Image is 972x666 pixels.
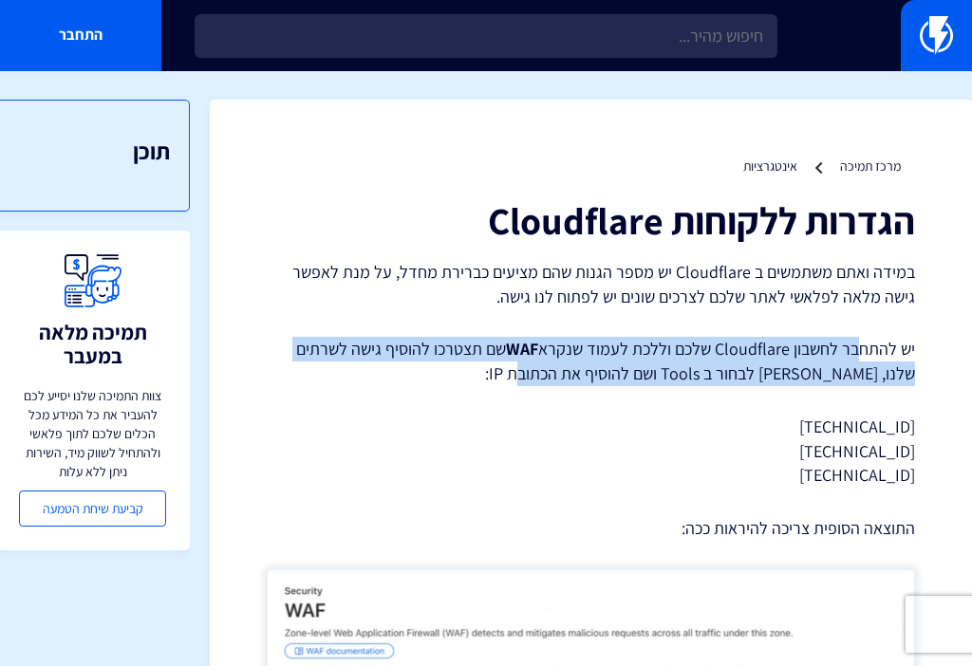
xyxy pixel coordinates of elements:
[840,157,901,175] a: מרכז תמיכה
[19,490,166,527] a: קביעת שיחת הטמעה
[19,321,166,366] h3: תמיכה מלאה במעבר
[506,338,538,360] strong: WAF
[267,337,915,385] p: יש להתחבר לחשבון Cloudflare שלכם וללכת לעמוד שנקרא שם תצטרכו להוסיף גישה לשרתים שלנו, [PERSON_NAM...
[15,139,170,163] h3: תוכן
[267,516,915,541] p: התוצאה הסופית צריכה להיראות ככה:
[19,386,166,481] p: צוות התמיכה שלנו יסייע לכם להעביר את כל המידע מכל הכלים שלכם לתוך פלאשי ולהתחיל לשווק מיד, השירות...
[267,415,915,488] p: [TECHNICAL_ID] [TECHNICAL_ID] [TECHNICAL_ID]
[743,157,797,175] a: אינטגרציות
[267,260,915,308] p: במידה ואתם משתמשים ב Cloudflare יש מספר הגנות שהם מציעים כברירת מחדל, על מנת לאפשר גישה מלאה לפלא...
[267,199,915,241] h1: הגדרות ללקוחות Cloudflare
[195,14,777,58] input: חיפוש מהיר...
